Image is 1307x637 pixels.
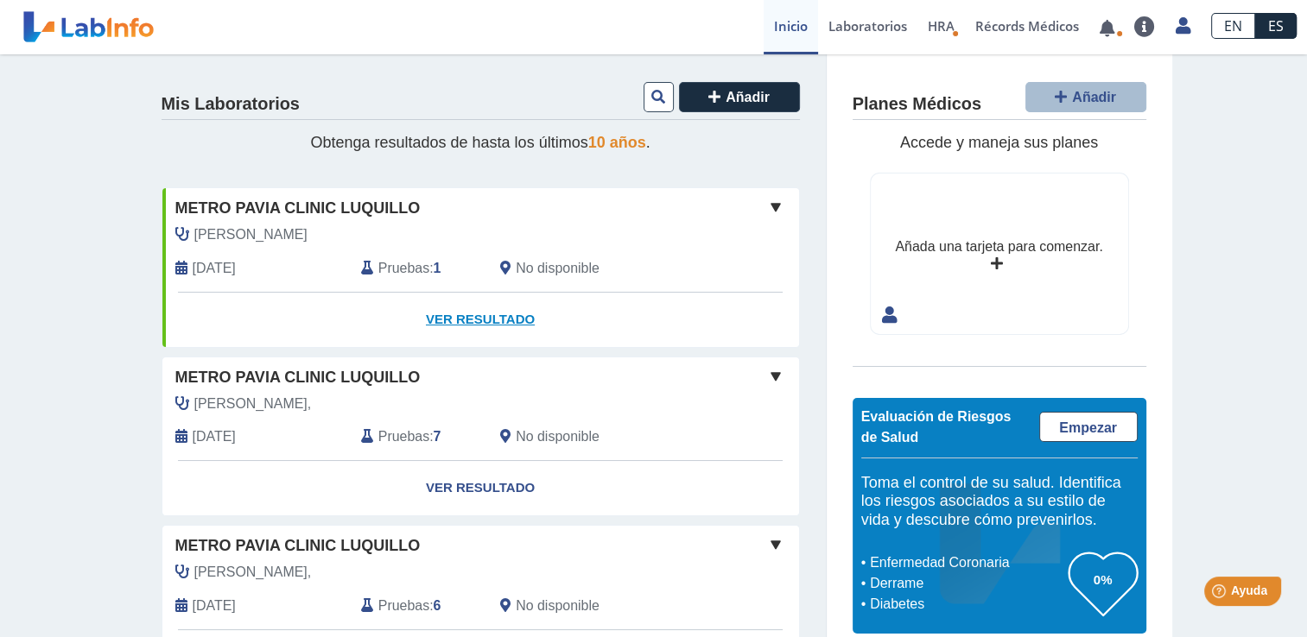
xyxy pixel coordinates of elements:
h5: Toma el control de su salud. Identifica los riesgos asociados a su estilo de vida y descubre cómo... [861,474,1138,530]
a: Ver Resultado [162,461,799,515]
div: : [348,426,487,447]
span: No disponible [516,596,600,616]
span: Pruebas [378,596,429,616]
span: HRA [928,17,955,35]
span: Añadir [1072,90,1116,104]
li: Enfermedad Coronaria [866,552,1069,573]
div: Añada una tarjeta para comenzar. [895,237,1102,257]
h3: 0% [1069,569,1138,590]
h4: Planes Médicos [853,94,981,115]
span: No disponible [516,426,600,447]
button: Añadir [1025,82,1146,112]
span: Accede y maneja sus planes [900,134,1098,151]
b: 7 [434,429,441,444]
span: Rivera Irizarry, [194,394,312,414]
span: Pruebas [378,258,429,279]
span: Metro Pavia Clinic Luquillo [175,197,421,220]
a: Ver Resultado [162,293,799,347]
b: 6 [434,598,441,613]
div: : [348,596,487,616]
span: Rivera Irizarry, Jomarie [194,224,308,245]
a: EN [1211,13,1255,39]
span: Empezar [1059,420,1117,435]
span: Obtenga resultados de hasta los últimos . [310,134,650,151]
span: Metro Pavia Clinic Luquillo [175,534,421,558]
a: Empezar [1039,412,1138,442]
span: Metro Pavia Clinic Luquillo [175,366,421,389]
li: Diabetes [866,594,1069,615]
span: 2025-10-01 [193,258,236,279]
span: Pruebas [378,426,429,447]
span: 10 años [588,134,646,151]
span: Evaluación de Riesgos de Salud [861,409,1012,445]
span: Añadir [726,90,770,104]
div: : [348,258,487,279]
button: Añadir [679,82,800,112]
span: Ramirez, [194,562,312,583]
span: No disponible [516,258,600,279]
span: 2025-08-13 [193,426,236,447]
b: 1 [434,261,441,275]
a: ES [1255,13,1297,39]
iframe: Help widget launcher [1153,570,1288,618]
span: 2025-04-30 [193,596,236,616]
li: Derrame [866,573,1069,594]
h4: Mis Laboratorios [162,94,300,115]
